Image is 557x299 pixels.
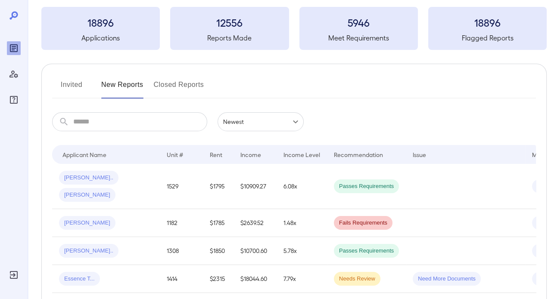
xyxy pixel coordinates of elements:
[218,112,304,131] div: Newest
[170,33,289,43] h5: Reports Made
[160,164,203,209] td: 1529
[59,275,100,283] span: Essence T...
[7,67,21,81] div: Manage Users
[428,15,547,29] h3: 18896
[283,149,320,160] div: Income Level
[41,33,160,43] h5: Applications
[41,7,547,50] summary: 18896Applications12556Reports Made5946Meet Requirements18896Flagged Reports
[52,78,91,99] button: Invited
[334,149,383,160] div: Recommendation
[428,33,547,43] h5: Flagged Reports
[233,265,277,293] td: $18044.60
[59,174,118,182] span: [PERSON_NAME]..
[7,268,21,282] div: Log Out
[334,275,380,283] span: Needs Review
[299,33,418,43] h5: Meet Requirements
[233,209,277,237] td: $2639.52
[101,78,143,99] button: New Reports
[334,182,399,191] span: Passes Requirements
[203,265,233,293] td: $2315
[334,247,399,255] span: Passes Requirements
[210,149,224,160] div: Rent
[299,15,418,29] h3: 5946
[413,149,426,160] div: Issue
[167,149,183,160] div: Unit #
[160,237,203,265] td: 1308
[7,93,21,107] div: FAQ
[240,149,261,160] div: Income
[62,149,106,160] div: Applicant Name
[203,164,233,209] td: $1795
[160,209,203,237] td: 1182
[59,219,115,227] span: [PERSON_NAME]
[233,164,277,209] td: $10909.27
[277,265,327,293] td: 7.79x
[233,237,277,265] td: $10700.60
[59,247,118,255] span: [PERSON_NAME]..
[59,191,115,199] span: [PERSON_NAME]
[7,41,21,55] div: Reports
[203,209,233,237] td: $1785
[532,149,553,160] div: Method
[154,78,204,99] button: Closed Reports
[170,15,289,29] h3: 12556
[277,164,327,209] td: 6.08x
[277,237,327,265] td: 5.78x
[277,209,327,237] td: 1.48x
[41,15,160,29] h3: 18896
[413,275,481,283] span: Need More Documents
[160,265,203,293] td: 1414
[334,219,392,227] span: Fails Requirements
[203,237,233,265] td: $1850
